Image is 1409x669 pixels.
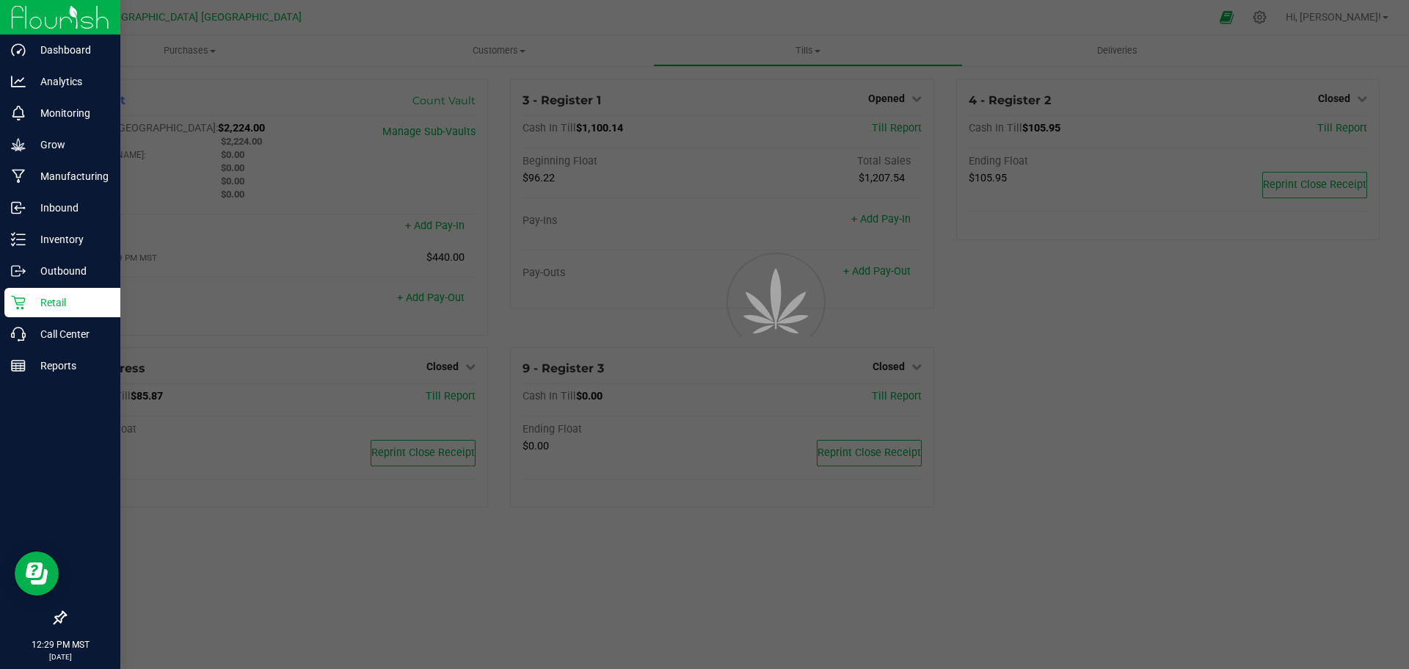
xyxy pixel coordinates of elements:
[11,137,26,152] inline-svg: Grow
[11,264,26,278] inline-svg: Outbound
[7,638,114,651] p: 12:29 PM MST
[26,294,114,311] p: Retail
[7,651,114,662] p: [DATE]
[26,357,114,375] p: Reports
[11,74,26,89] inline-svg: Analytics
[26,73,114,90] p: Analytics
[26,136,114,153] p: Grow
[11,232,26,247] inline-svg: Inventory
[11,43,26,57] inline-svg: Dashboard
[11,169,26,184] inline-svg: Manufacturing
[26,167,114,185] p: Manufacturing
[26,262,114,280] p: Outbound
[15,552,59,596] iframe: Resource center
[11,327,26,341] inline-svg: Call Center
[11,200,26,215] inline-svg: Inbound
[11,106,26,120] inline-svg: Monitoring
[26,231,114,248] p: Inventory
[11,358,26,373] inline-svg: Reports
[11,295,26,310] inline-svg: Retail
[26,104,114,122] p: Monitoring
[26,325,114,343] p: Call Center
[26,41,114,59] p: Dashboard
[26,199,114,217] p: Inbound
